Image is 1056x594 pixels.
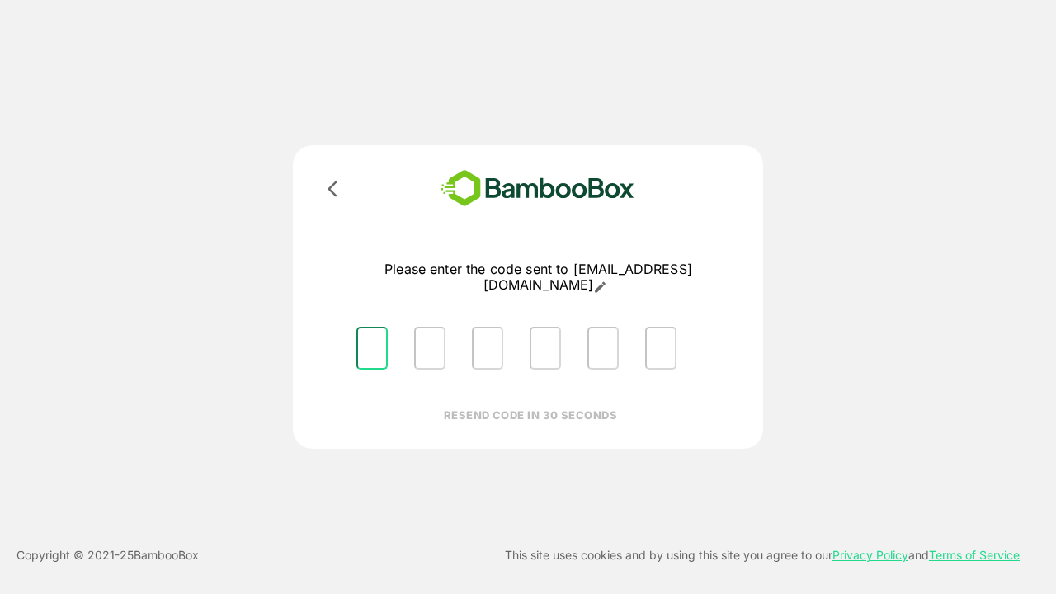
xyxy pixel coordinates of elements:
input: Please enter OTP character 5 [587,327,619,370]
input: Please enter OTP character 6 [645,327,676,370]
p: This site uses cookies and by using this site you agree to our and [505,545,1020,565]
a: Terms of Service [929,548,1020,562]
input: Please enter OTP character 4 [530,327,561,370]
img: bamboobox [417,165,658,212]
input: Please enter OTP character 2 [414,327,445,370]
p: Please enter the code sent to [EMAIL_ADDRESS][DOMAIN_NAME] [343,262,733,294]
input: Please enter OTP character 1 [356,327,388,370]
input: Please enter OTP character 3 [472,327,503,370]
p: Copyright © 2021- 25 BambooBox [16,545,199,565]
a: Privacy Policy [832,548,908,562]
